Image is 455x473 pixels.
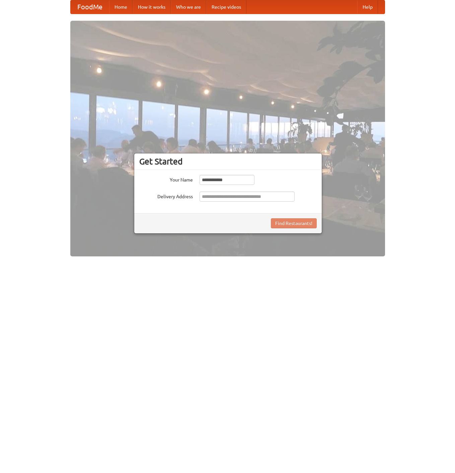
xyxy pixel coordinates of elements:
[109,0,133,14] a: Home
[357,0,378,14] a: Help
[139,175,193,183] label: Your Name
[133,0,171,14] a: How it works
[271,218,317,228] button: Find Restaurants!
[71,0,109,14] a: FoodMe
[206,0,246,14] a: Recipe videos
[139,192,193,200] label: Delivery Address
[171,0,206,14] a: Who we are
[139,156,317,166] h3: Get Started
